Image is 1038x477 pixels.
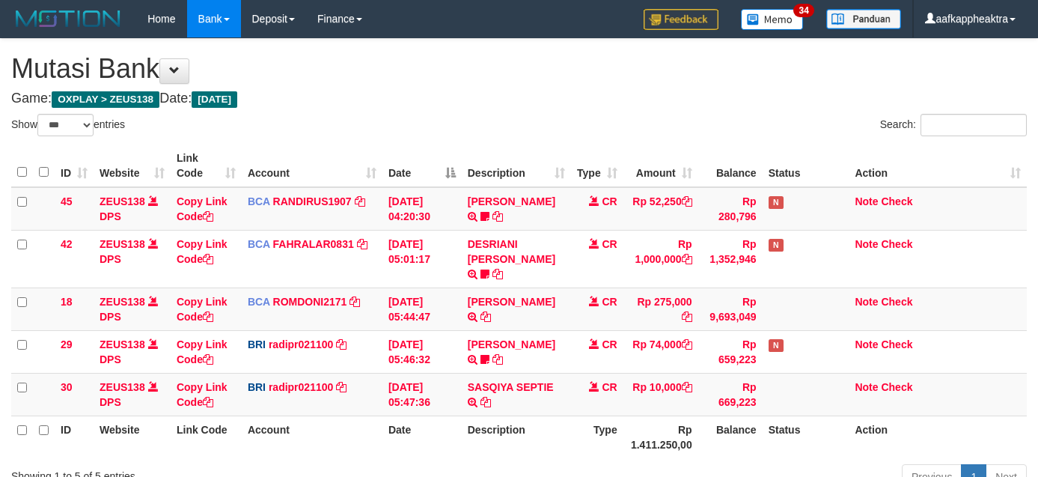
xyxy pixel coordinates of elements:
[248,381,266,393] span: BRI
[623,330,698,373] td: Rp 74,000
[644,9,718,30] img: Feedback.jpg
[336,338,346,350] a: Copy radipr021100 to clipboard
[468,338,555,350] a: [PERSON_NAME]
[171,416,242,458] th: Link Code
[602,338,617,350] span: CR
[382,373,462,416] td: [DATE] 05:47:36
[94,330,171,373] td: DPS
[61,381,73,393] span: 30
[100,381,145,393] a: ZEUS138
[11,91,1027,106] h4: Game: Date:
[855,296,878,308] a: Note
[177,296,228,323] a: Copy Link Code
[248,338,266,350] span: BRI
[623,230,698,288] td: Rp 1,000,000
[855,338,878,350] a: Note
[826,9,901,29] img: panduan.png
[623,288,698,330] td: Rp 275,000
[769,239,784,252] span: Has Note
[623,187,698,231] td: Rp 52,250
[602,296,617,308] span: CR
[382,288,462,330] td: [DATE] 05:44:47
[480,396,491,408] a: Copy SASQIYA SEPTIE to clipboard
[11,114,125,136] label: Show entries
[269,381,333,393] a: radipr021100
[94,230,171,288] td: DPS
[492,353,503,365] a: Copy STEVANO FERNAN to clipboard
[100,338,145,350] a: ZEUS138
[382,187,462,231] td: [DATE] 04:20:30
[61,338,73,350] span: 29
[492,210,503,222] a: Copy TENNY SETIAWAN to clipboard
[881,296,912,308] a: Check
[273,238,354,250] a: FAHRALAR0831
[881,338,912,350] a: Check
[248,296,270,308] span: BCA
[881,195,912,207] a: Check
[242,145,382,187] th: Account: activate to sort column ascending
[11,54,1027,84] h1: Mutasi Bank
[682,311,692,323] a: Copy Rp 275,000 to clipboard
[849,145,1027,187] th: Action: activate to sort column ascending
[177,338,228,365] a: Copy Link Code
[698,187,763,231] td: Rp 280,796
[682,253,692,265] a: Copy Rp 1,000,000 to clipboard
[37,114,94,136] select: Showentries
[468,296,555,308] a: [PERSON_NAME]
[571,416,623,458] th: Type
[382,230,462,288] td: [DATE] 05:01:17
[921,114,1027,136] input: Search:
[682,381,692,393] a: Copy Rp 10,000 to clipboard
[682,338,692,350] a: Copy Rp 74,000 to clipboard
[468,195,555,207] a: [PERSON_NAME]
[480,311,491,323] a: Copy MUHAMMAD IQB to clipboard
[94,145,171,187] th: Website: activate to sort column ascending
[177,195,228,222] a: Copy Link Code
[357,238,367,250] a: Copy FAHRALAR0831 to clipboard
[462,416,571,458] th: Description
[849,416,1027,458] th: Action
[11,7,125,30] img: MOTION_logo.png
[171,145,242,187] th: Link Code: activate to sort column ascending
[571,145,623,187] th: Type: activate to sort column ascending
[248,195,270,207] span: BCA
[763,145,849,187] th: Status
[623,416,698,458] th: Rp 1.411.250,00
[336,381,346,393] a: Copy radipr021100 to clipboard
[52,91,159,108] span: OXPLAY > ZEUS138
[355,195,365,207] a: Copy RANDIRUS1907 to clipboard
[94,187,171,231] td: DPS
[100,296,145,308] a: ZEUS138
[468,381,554,393] a: SASQIYA SEPTIE
[769,339,784,352] span: Has Note
[382,416,462,458] th: Date
[698,416,763,458] th: Balance
[192,91,237,108] span: [DATE]
[881,381,912,393] a: Check
[855,381,878,393] a: Note
[769,196,784,209] span: Has Note
[698,373,763,416] td: Rp 669,223
[349,296,360,308] a: Copy ROMDONI2171 to clipboard
[273,195,352,207] a: RANDIRUS1907
[94,416,171,458] th: Website
[602,195,617,207] span: CR
[269,338,333,350] a: radipr021100
[100,238,145,250] a: ZEUS138
[698,230,763,288] td: Rp 1,352,946
[741,9,804,30] img: Button%20Memo.svg
[177,238,228,265] a: Copy Link Code
[462,145,571,187] th: Description: activate to sort column ascending
[248,238,270,250] span: BCA
[61,195,73,207] span: 45
[602,238,617,250] span: CR
[382,145,462,187] th: Date: activate to sort column descending
[602,381,617,393] span: CR
[468,238,555,265] a: DESRIANI [PERSON_NAME]
[698,330,763,373] td: Rp 659,223
[623,373,698,416] td: Rp 10,000
[881,238,912,250] a: Check
[492,268,503,280] a: Copy DESRIANI NATALIS T to clipboard
[855,238,878,250] a: Note
[273,296,347,308] a: ROMDONI2171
